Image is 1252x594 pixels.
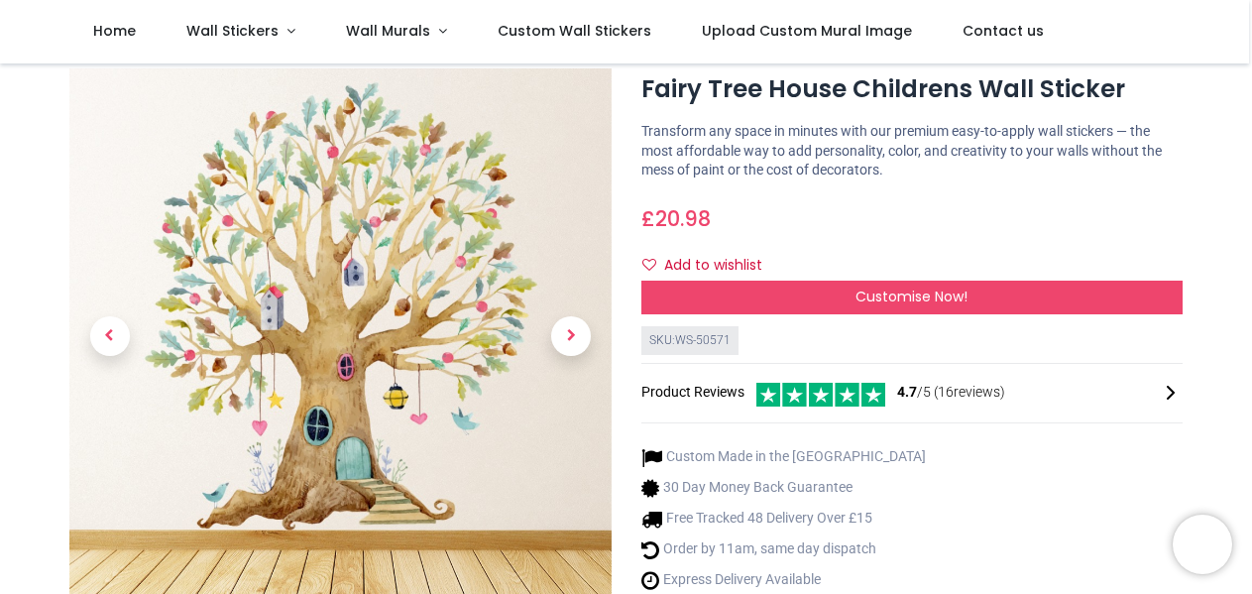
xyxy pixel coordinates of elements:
[641,326,739,355] div: SKU: WS-50571
[69,149,151,523] a: Previous
[186,21,279,41] span: Wall Stickers
[641,447,926,468] li: Custom Made in the [GEOGRAPHIC_DATA]
[655,204,711,233] span: 20.98
[641,478,926,499] li: 30 Day Money Back Guarantee
[641,509,926,530] li: Free Tracked 48 Delivery Over £15
[498,21,651,41] span: Custom Wall Stickers
[702,21,912,41] span: Upload Custom Mural Image
[641,72,1184,106] h1: Fairy Tree House Childrens Wall Sticker
[963,21,1044,41] span: Contact us
[641,122,1184,180] p: Transform any space in minutes with our premium easy-to-apply wall stickers — the most affordable...
[855,287,967,306] span: Customise Now!
[641,204,711,233] span: £
[93,21,136,41] span: Home
[641,380,1184,407] div: Product Reviews
[641,570,926,591] li: Express Delivery Available
[551,316,591,356] span: Next
[897,383,1005,403] span: /5 ( 16 reviews)
[641,539,926,560] li: Order by 11am, same day dispatch
[1173,515,1232,574] iframe: Brevo live chat
[530,149,612,523] a: Next
[897,384,917,400] span: 4.7
[642,258,656,272] i: Add to wishlist
[346,21,430,41] span: Wall Murals
[90,316,130,356] span: Previous
[641,249,779,283] button: Add to wishlistAdd to wishlist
